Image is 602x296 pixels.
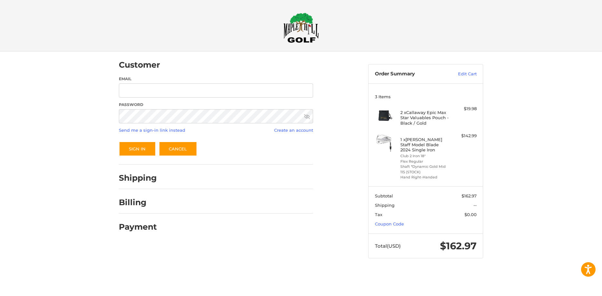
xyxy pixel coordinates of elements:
[283,13,319,43] img: Maple Hill Golf
[375,71,444,77] h3: Order Summary
[400,137,450,153] h4: 1 x [PERSON_NAME] Staff Model Blade 2024 Single Iron
[274,128,313,133] a: Create an account
[400,153,450,159] li: Club 2 Iron 18°
[400,175,450,180] li: Hand Right-Handed
[119,60,160,70] h2: Customer
[119,76,313,82] label: Email
[462,193,477,198] span: $162.97
[119,141,156,156] button: Sign In
[400,164,450,175] li: Shaft *Dynamic Gold Mid 115 (STOCK)
[440,240,477,252] span: $162.97
[375,212,382,217] span: Tax
[119,128,185,133] a: Send me a sign-in link instead
[400,159,450,164] li: Flex Regular
[473,203,477,208] span: --
[451,133,477,139] div: $142.99
[400,110,450,126] h4: 2 x Callaway Epic Max Star Valuables Pouch - Black / Gold
[451,106,477,112] div: $19.98
[119,222,157,232] h2: Payment
[119,173,157,183] h2: Shipping
[375,94,477,99] h3: 3 Items
[444,71,477,77] a: Edit Cart
[375,203,395,208] span: Shipping
[375,243,401,249] span: Total (USD)
[159,141,197,156] a: Cancel
[375,193,393,198] span: Subtotal
[119,197,157,207] h2: Billing
[464,212,477,217] span: $0.00
[375,221,404,226] a: Coupon Code
[119,102,313,108] label: Password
